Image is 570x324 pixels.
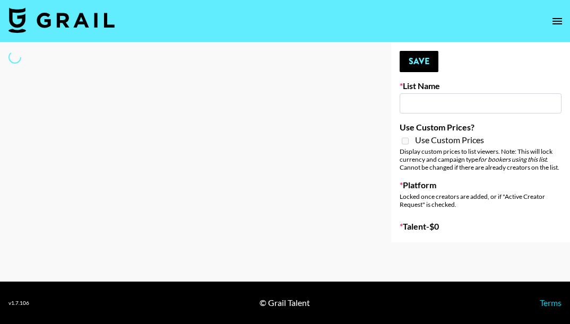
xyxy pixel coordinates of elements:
[400,192,562,208] div: Locked once creators are added, or if "Active Creator Request" is checked.
[478,155,547,163] em: for bookers using this list
[540,297,562,308] a: Terms
[8,7,115,33] img: Grail Talent
[260,297,310,308] div: © Grail Talent
[547,11,568,32] button: open drawer
[400,51,438,72] button: Save
[400,81,562,91] label: List Name
[400,147,562,171] div: Display custom prices to list viewers. Note: This will lock currency and campaign type . Cannot b...
[400,221,562,232] label: Talent - $ 0
[400,122,562,133] label: Use Custom Prices?
[8,300,29,307] div: v 1.7.106
[415,135,484,145] span: Use Custom Prices
[400,180,562,190] label: Platform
